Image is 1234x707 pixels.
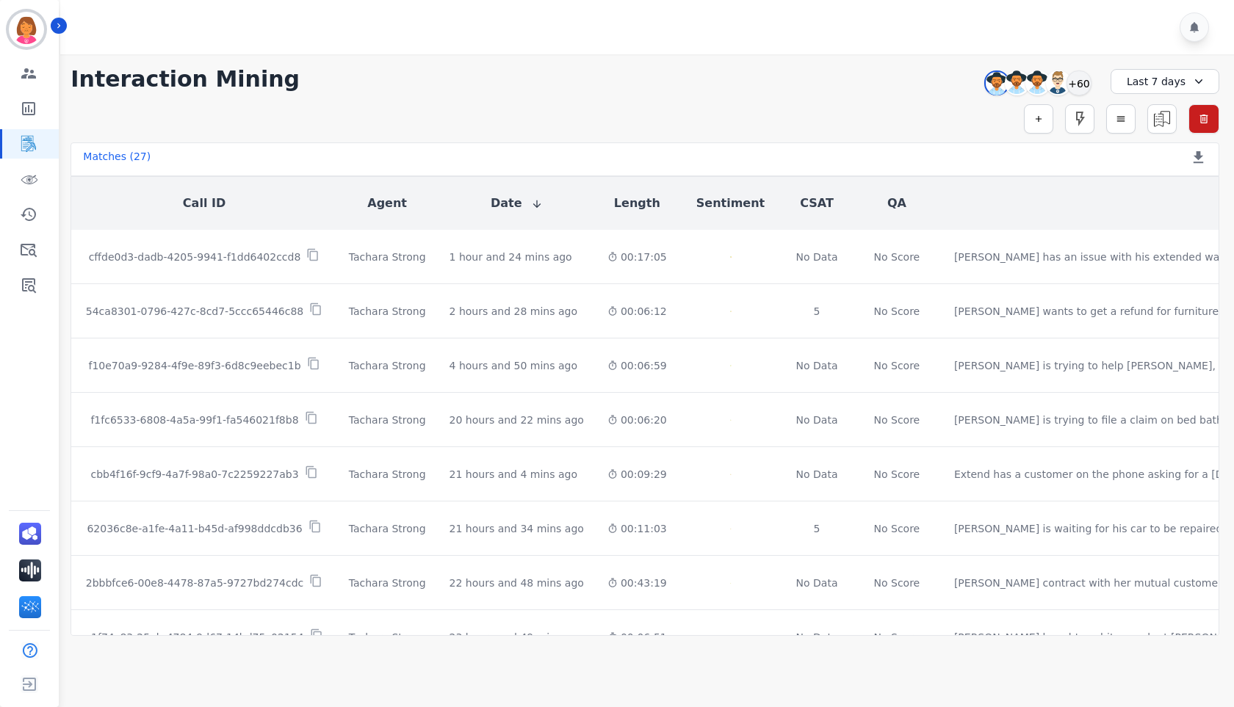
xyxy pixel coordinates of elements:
[450,358,577,373] div: 4 hours and 50 mins ago
[85,630,303,645] p: c1f74c83-25eb-4784-9d67-14bd75c02154
[71,66,300,93] h1: Interaction Mining
[874,630,920,645] div: No Score
[874,250,920,264] div: No Score
[794,467,840,482] div: No Data
[349,521,426,536] div: Tachara Strong
[450,413,584,427] div: 20 hours and 22 mins ago
[607,630,667,645] div: 00:06:51
[607,358,667,373] div: 00:06:59
[90,413,298,427] p: f1fc6533-6808-4a5a-99f1-fa546021f8b8
[696,195,765,212] button: Sentiment
[794,630,840,645] div: No Data
[349,250,426,264] div: Tachara Strong
[794,521,840,536] div: 5
[83,149,151,170] div: Matches ( 27 )
[349,413,426,427] div: Tachara Strong
[874,521,920,536] div: No Score
[887,195,906,212] button: QA
[367,195,407,212] button: Agent
[874,467,920,482] div: No Score
[607,467,667,482] div: 00:09:29
[450,250,572,264] div: 1 hour and 24 mins ago
[794,358,840,373] div: No Data
[607,413,667,427] div: 00:06:20
[607,576,667,590] div: 00:43:19
[874,358,920,373] div: No Score
[349,467,426,482] div: Tachara Strong
[450,304,577,319] div: 2 hours and 28 mins ago
[89,250,301,264] p: cffde0d3-dadb-4205-9941-f1dd6402ccd8
[349,630,426,645] div: Tachara Strong
[874,304,920,319] div: No Score
[607,521,667,536] div: 00:11:03
[794,304,840,319] div: 5
[450,630,584,645] div: 23 hours and 49 mins ago
[349,576,426,590] div: Tachara Strong
[607,250,667,264] div: 00:17:05
[89,358,301,373] p: f10e70a9-9284-4f9e-89f3-6d8c9eebec1b
[349,358,426,373] div: Tachara Strong
[450,467,577,482] div: 21 hours and 4 mins ago
[450,521,584,536] div: 21 hours and 34 mins ago
[86,304,303,319] p: 54ca8301-0796-427c-8cd7-5ccc65446c88
[614,195,660,212] button: Length
[450,576,584,590] div: 22 hours and 48 mins ago
[183,195,225,212] button: Call ID
[491,195,543,212] button: Date
[1067,70,1092,95] div: +60
[800,195,834,212] button: CSAT
[9,12,44,47] img: Bordered avatar
[607,304,667,319] div: 00:06:12
[86,576,304,590] p: 2bbbfce6-00e8-4478-87a5-9727bd274cdc
[794,250,840,264] div: No Data
[874,576,920,590] div: No Score
[794,413,840,427] div: No Data
[794,576,840,590] div: No Data
[90,467,298,482] p: cbb4f16f-9cf9-4a7f-98a0-7c2259227ab3
[874,413,920,427] div: No Score
[349,304,426,319] div: Tachara Strong
[1111,69,1219,94] div: Last 7 days
[87,521,302,536] p: 62036c8e-a1fe-4a11-b45d-af998ddcdb36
